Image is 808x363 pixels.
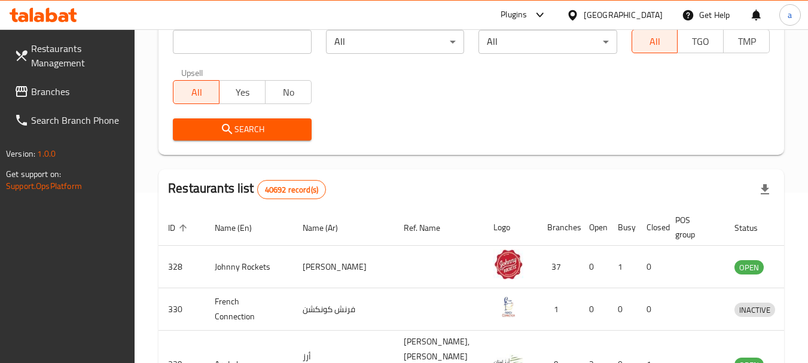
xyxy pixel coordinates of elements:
span: Ref. Name [404,221,456,235]
span: Search [182,122,301,137]
label: Upsell [181,68,203,77]
a: Branches [5,77,135,106]
div: Plugins [501,8,527,22]
td: [PERSON_NAME] [293,246,394,288]
td: 1 [608,246,637,288]
input: Search for restaurant name or ID.. [173,30,311,54]
button: All [632,29,678,53]
td: 328 [158,246,205,288]
a: Search Branch Phone [5,106,135,135]
button: No [265,80,312,104]
span: 40692 record(s) [258,184,325,196]
button: Yes [219,80,266,104]
span: Restaurants Management [31,41,126,70]
td: 0 [637,288,666,331]
span: Branches [31,84,126,99]
td: 330 [158,288,205,331]
span: Yes [224,84,261,101]
span: All [178,84,215,101]
td: Johnny Rockets [205,246,293,288]
a: Support.OpsPlatform [6,178,82,194]
span: INACTIVE [734,303,775,317]
span: POS group [675,213,711,242]
a: Restaurants Management [5,34,135,77]
th: Logo [484,209,538,246]
span: All [637,33,673,50]
button: TGO [677,29,724,53]
span: 1.0.0 [37,146,56,161]
td: 37 [538,246,580,288]
div: All [478,30,617,54]
td: 0 [580,246,608,288]
span: TMP [728,33,765,50]
button: All [173,80,219,104]
span: a [788,8,792,22]
span: Version: [6,146,35,161]
td: فرنش كونكشن [293,288,394,331]
th: Open [580,209,608,246]
div: OPEN [734,260,764,274]
th: Closed [637,209,666,246]
td: French Connection [205,288,293,331]
span: OPEN [734,261,764,274]
td: 0 [637,246,666,288]
div: All [326,30,464,54]
span: Get support on: [6,166,61,182]
span: Name (En) [215,221,267,235]
span: TGO [682,33,719,50]
th: Busy [608,209,637,246]
th: Branches [538,209,580,246]
span: Name (Ar) [303,221,353,235]
div: [GEOGRAPHIC_DATA] [584,8,663,22]
td: 0 [580,288,608,331]
h2: Restaurants list [168,179,326,199]
span: Status [734,221,773,235]
td: 0 [608,288,637,331]
button: TMP [723,29,770,53]
div: Total records count [257,180,326,199]
button: Search [173,118,311,141]
span: No [270,84,307,101]
img: French Connection [493,292,523,322]
span: Search Branch Phone [31,113,126,127]
td: 1 [538,288,580,331]
img: Johnny Rockets [493,249,523,279]
div: Export file [751,175,779,204]
span: ID [168,221,191,235]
